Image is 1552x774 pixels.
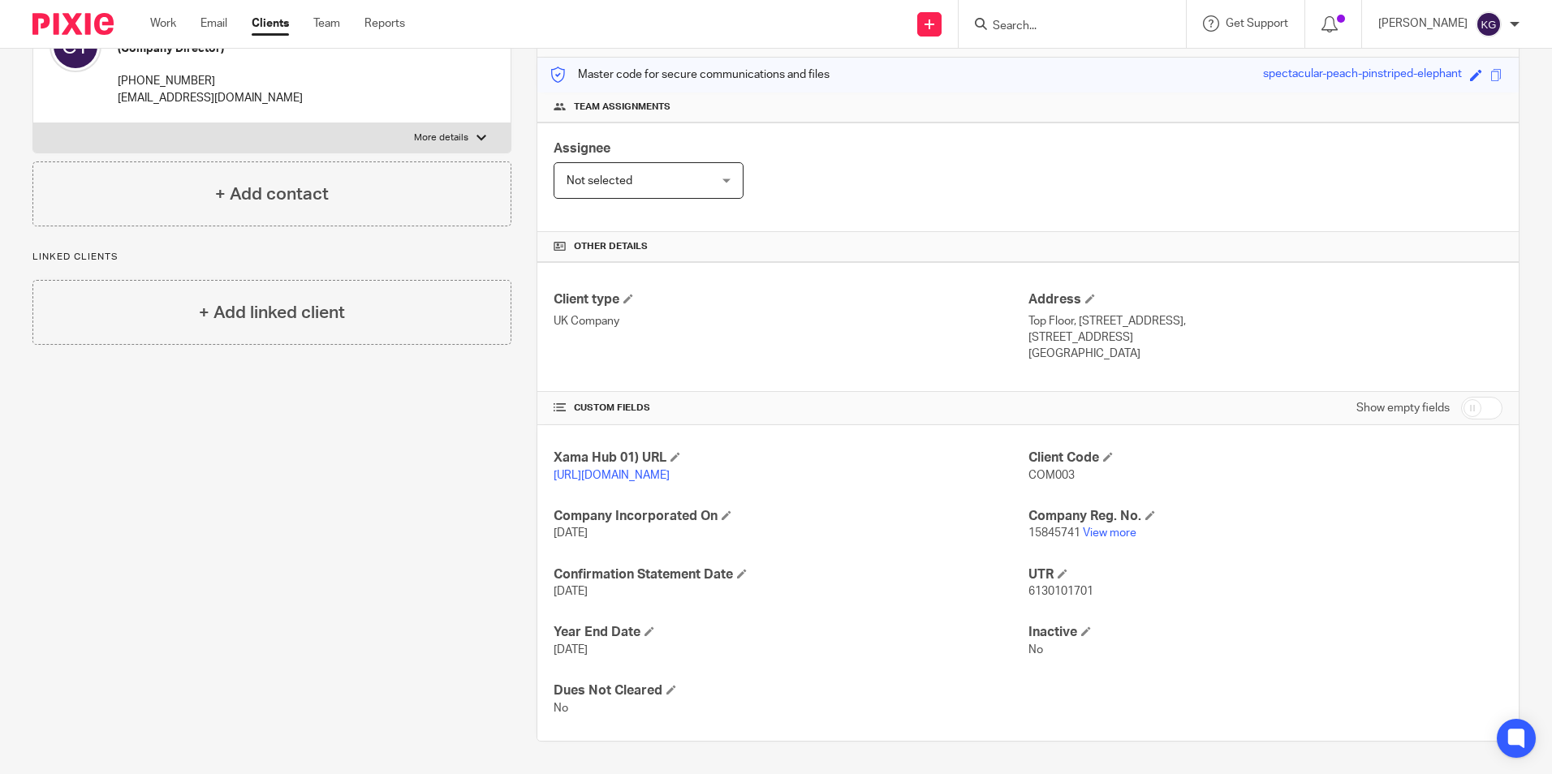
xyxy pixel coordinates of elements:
h4: Company Reg. No. [1028,508,1502,525]
span: No [554,703,568,714]
a: Reports [364,15,405,32]
span: Get Support [1226,18,1288,29]
p: [PERSON_NAME] [1378,15,1468,32]
h4: CUSTOM FIELDS [554,402,1028,415]
h4: + Add contact [215,182,329,207]
h4: Address [1028,291,1502,308]
span: [DATE] [554,527,588,539]
p: UK Company [554,313,1028,329]
img: svg%3E [1476,11,1502,37]
span: [DATE] [554,586,588,597]
p: [EMAIL_ADDRESS][DOMAIN_NAME] [118,90,303,106]
img: Pixie [32,13,114,35]
a: Email [200,15,227,32]
span: Not selected [567,175,632,187]
p: [GEOGRAPHIC_DATA] [1028,346,1502,362]
div: spectacular-peach-pinstriped-elephant [1263,66,1462,84]
h4: Client Code [1028,449,1502,467]
label: Show empty fields [1356,400,1450,416]
span: 6130101701 [1028,586,1093,597]
p: [STREET_ADDRESS] [1028,329,1502,346]
h4: Year End Date [554,624,1028,641]
h4: UTR [1028,566,1502,583]
h4: Dues Not Cleared [554,682,1028,699]
p: Top Floor, [STREET_ADDRESS], [1028,313,1502,329]
a: Work [150,15,176,32]
span: COM003 [1028,470,1075,481]
h5: (Company Director) [118,41,303,57]
input: Search [991,19,1137,34]
h4: Xama Hub 01) URL [554,449,1028,467]
p: More details [414,131,468,144]
span: [DATE] [554,644,588,656]
a: [URL][DOMAIN_NAME] [554,470,670,481]
a: Team [313,15,340,32]
h4: Confirmation Statement Date [554,566,1028,583]
p: [PHONE_NUMBER] [118,73,303,89]
span: 15845741 [1028,527,1080,539]
a: View more [1083,527,1136,539]
span: Other details [574,240,648,253]
span: No [1028,644,1043,656]
h4: Inactive [1028,624,1502,641]
p: Master code for secure communications and files [550,67,830,83]
h4: Client type [554,291,1028,308]
p: Linked clients [32,251,511,264]
span: Team assignments [574,101,670,114]
h4: + Add linked client [199,300,345,325]
a: Clients [252,15,289,32]
h4: Company Incorporated On [554,508,1028,525]
span: Assignee [554,142,610,155]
